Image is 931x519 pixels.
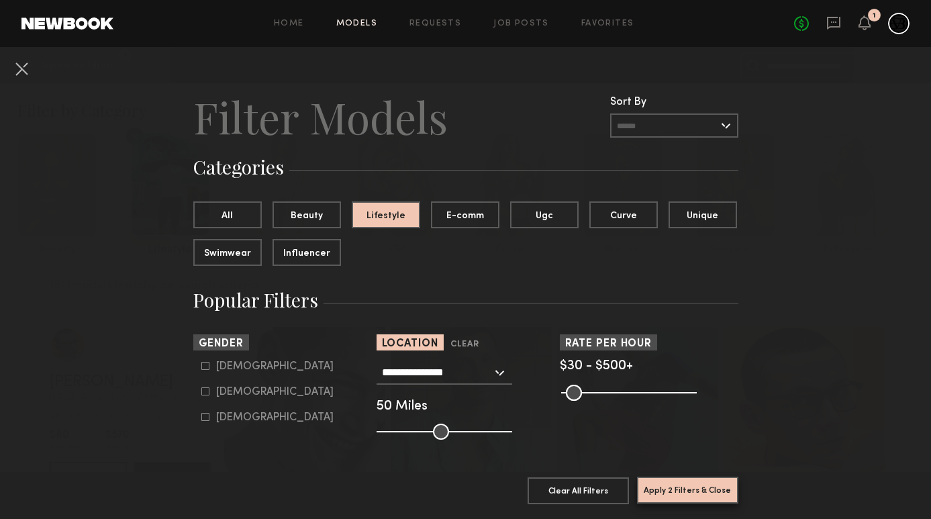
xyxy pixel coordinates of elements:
[382,339,438,349] span: Location
[565,339,652,349] span: Rate per Hour
[560,360,633,373] span: $30 - $500+
[669,201,737,228] button: Unique
[216,388,334,396] div: [DEMOGRAPHIC_DATA]
[493,19,549,28] a: Job Posts
[274,19,304,28] a: Home
[510,201,579,228] button: Ugc
[193,287,738,313] h3: Popular Filters
[193,90,448,144] h2: Filter Models
[273,201,341,228] button: Beauty
[431,201,499,228] button: E-comm
[199,339,244,349] span: Gender
[216,414,334,422] div: [DEMOGRAPHIC_DATA]
[528,477,629,504] button: Clear All Filters
[450,337,479,352] button: Clear
[193,239,262,266] button: Swimwear
[336,19,377,28] a: Models
[11,58,32,82] common-close-button: Cancel
[637,477,738,504] button: Apply 2 Filters & Close
[11,58,32,79] button: Cancel
[193,201,262,228] button: All
[193,154,738,180] h3: Categories
[581,19,634,28] a: Favorites
[377,401,555,413] div: 50 Miles
[610,97,738,108] div: Sort By
[273,239,341,266] button: Influencer
[352,201,420,228] button: Lifestyle
[873,12,876,19] div: 1
[409,19,461,28] a: Requests
[216,363,334,371] div: [DEMOGRAPHIC_DATA]
[589,201,658,228] button: Curve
